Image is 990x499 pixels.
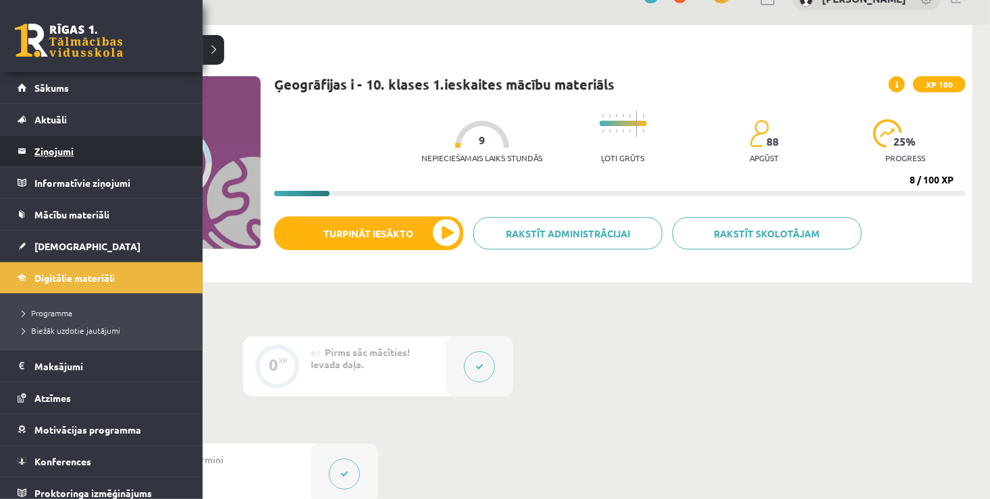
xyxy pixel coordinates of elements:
[643,129,644,133] img: icon-short-line-57e1e144782c952c97e751825c79c345078a6d821885a25fce030b3d8c18986b.svg
[18,382,186,413] a: Atzīmes
[602,153,645,163] p: Ļoti grūts
[673,217,862,249] a: Rakstīt skolotājam
[629,114,631,117] img: icon-short-line-57e1e144782c952c97e751825c79c345078a6d821885a25fce030b3d8c18986b.svg
[18,231,186,262] a: [DEMOGRAPHIC_DATA]
[34,392,71,404] span: Atzīmes
[750,153,779,163] p: apgūst
[34,113,67,125] span: Aktuāli
[885,153,925,163] p: progress
[602,114,604,117] img: icon-short-line-57e1e144782c952c97e751825c79c345078a6d821885a25fce030b3d8c18986b.svg
[190,453,224,465] span: Termini
[34,167,186,198] legend: Informatīvie ziņojumi
[17,325,120,336] span: Biežāk uzdotie jautājumi
[873,119,902,148] img: icon-progress-161ccf0a02000e728c5f80fcf4c31c7af3da0e1684b2b1d7c360e028c24a22f1.svg
[623,114,624,117] img: icon-short-line-57e1e144782c952c97e751825c79c345078a6d821885a25fce030b3d8c18986b.svg
[34,208,109,221] span: Mācību materiāli
[479,134,485,146] span: 9
[421,153,542,163] p: Nepieciešamais laiks stundās
[18,414,186,445] a: Motivācijas programma
[274,216,463,250] button: Turpināt iesākto
[18,199,186,230] a: Mācību materiāli
[609,114,610,117] img: icon-short-line-57e1e144782c952c97e751825c79c345078a6d821885a25fce030b3d8c18986b.svg
[34,423,141,436] span: Motivācijas programma
[18,72,186,103] a: Sākums
[602,129,604,133] img: icon-short-line-57e1e144782c952c97e751825c79c345078a6d821885a25fce030b3d8c18986b.svg
[34,82,69,94] span: Sākums
[34,272,115,284] span: Digitālie materiāli
[34,240,140,252] span: [DEMOGRAPHIC_DATA]
[636,111,637,137] img: icon-long-line-d9ea69661e0d244f92f715978eff75569469978d946b2353a9bb055b3ed8787d.svg
[311,347,321,358] span: #1
[629,129,631,133] img: icon-short-line-57e1e144782c952c97e751825c79c345078a6d821885a25fce030b3d8c18986b.svg
[17,307,189,319] a: Programma
[15,24,123,57] a: Rīgas 1. Tālmācības vidusskola
[34,487,152,499] span: Proktoringa izmēģinājums
[34,455,91,467] span: Konferences
[894,136,917,148] span: 25 %
[766,136,779,148] span: 88
[18,104,186,135] a: Aktuāli
[616,129,617,133] img: icon-short-line-57e1e144782c952c97e751825c79c345078a6d821885a25fce030b3d8c18986b.svg
[18,136,186,167] a: Ziņojumi
[18,167,186,198] a: Informatīvie ziņojumi
[609,129,610,133] img: icon-short-line-57e1e144782c952c97e751825c79c345078a6d821885a25fce030b3d8c18986b.svg
[274,76,615,92] h1: Ģeogrāfijas i - 10. klases 1.ieskaites mācību materiāls
[311,346,410,370] span: Pirms sāc mācīties! Ievada daļa.
[623,129,624,133] img: icon-short-line-57e1e144782c952c97e751825c79c345078a6d821885a25fce030b3d8c18986b.svg
[750,119,769,148] img: students-c634bb4e5e11cddfef0936a35e636f08e4e9abd3cc4e673bd6f9a4125e45ecb1.svg
[616,114,617,117] img: icon-short-line-57e1e144782c952c97e751825c79c345078a6d821885a25fce030b3d8c18986b.svg
[34,351,186,382] legend: Maksājumi
[17,324,189,336] a: Biežāk uzdotie jautājumi
[18,262,186,293] a: Digitālie materiāli
[269,359,278,371] div: 0
[643,114,644,117] img: icon-short-line-57e1e144782c952c97e751825c79c345078a6d821885a25fce030b3d8c18986b.svg
[18,351,186,382] a: Maksājumi
[913,76,966,92] span: XP 100
[18,446,186,477] a: Konferences
[278,357,288,364] div: XP
[473,217,662,249] a: Rakstīt administrācijai
[17,307,72,318] span: Programma
[34,136,186,167] legend: Ziņojumi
